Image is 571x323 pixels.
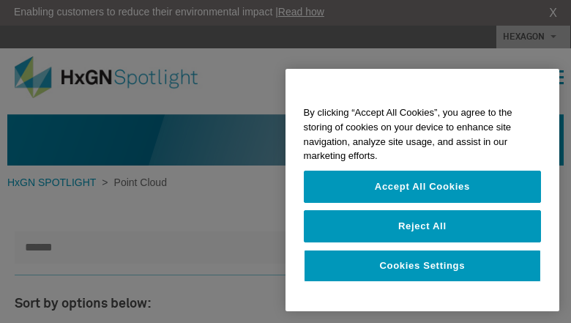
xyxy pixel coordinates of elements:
div: By clicking “Accept All Cookies”, you agree to the storing of cookies on your device to enhance s... [285,98,559,171]
button: Reject All [304,210,541,242]
button: Cookies Settings [304,250,541,282]
div: Privacy [285,69,559,311]
div: Cookie banner [285,69,559,311]
button: Accept All Cookies [304,171,541,203]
